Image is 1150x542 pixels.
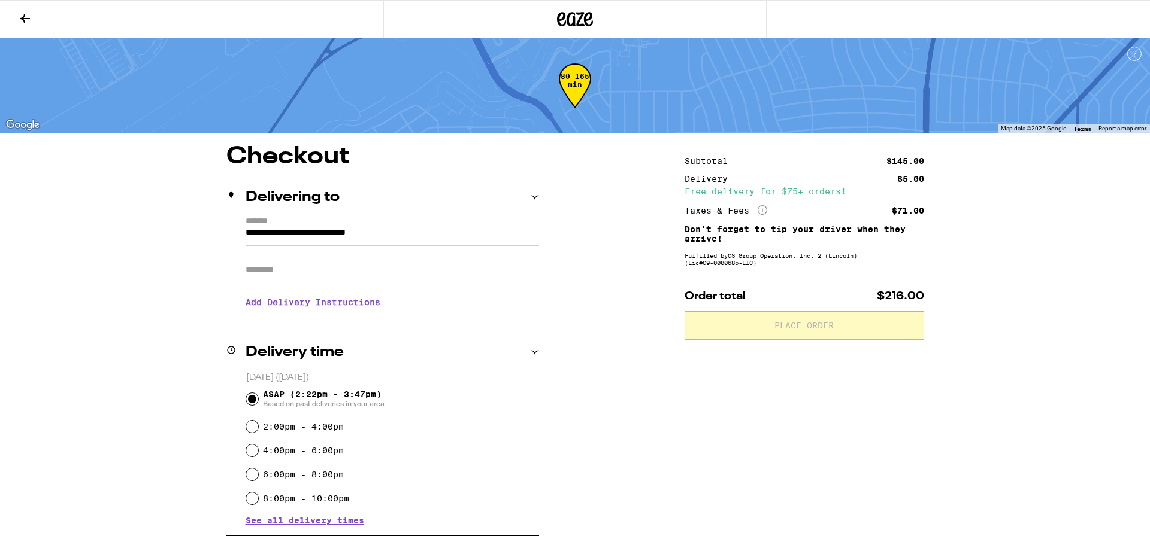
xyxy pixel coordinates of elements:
[774,321,834,330] span: Place Order
[3,117,43,133] img: Google
[263,494,349,503] label: 8:00pm - 10:00pm
[685,252,924,266] div: Fulfilled by CS Group Operation, Inc. 2 (Lincoln) (Lic# C9-0000685-LIC )
[263,389,385,409] span: ASAP (2:22pm - 3:47pm)
[263,422,344,431] label: 2:00pm - 4:00pm
[263,470,344,479] label: 6:00pm - 8:00pm
[246,516,364,525] button: See all delivery times
[246,190,340,205] h2: Delivering to
[685,157,736,165] div: Subtotal
[685,205,767,216] div: Taxes & Fees
[246,372,539,383] p: [DATE] ([DATE])
[559,72,591,117] div: 80-165 min
[897,175,924,183] div: $5.00
[685,224,924,243] p: Don't forget to tip your driver when they arrive!
[685,175,736,183] div: Delivery
[3,117,43,133] a: Open this area in Google Maps (opens a new window)
[877,291,924,302] span: $216.00
[685,291,746,302] span: Order total
[263,399,385,409] span: Based on past deliveries in your area
[246,345,344,360] h2: Delivery time
[263,446,344,455] label: 4:00pm - 6:00pm
[246,288,539,316] h3: Add Delivery Instructions
[685,311,924,340] button: Place Order
[1073,125,1091,132] a: Terms
[246,316,539,325] p: We'll contact you at [PHONE_NUMBER] when we arrive
[1001,125,1066,132] span: Map data ©2025 Google
[1098,125,1146,132] a: Report a map error
[685,187,924,196] div: Free delivery for $75+ orders!
[886,157,924,165] div: $145.00
[226,145,539,169] h1: Checkout
[892,206,924,215] div: $71.00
